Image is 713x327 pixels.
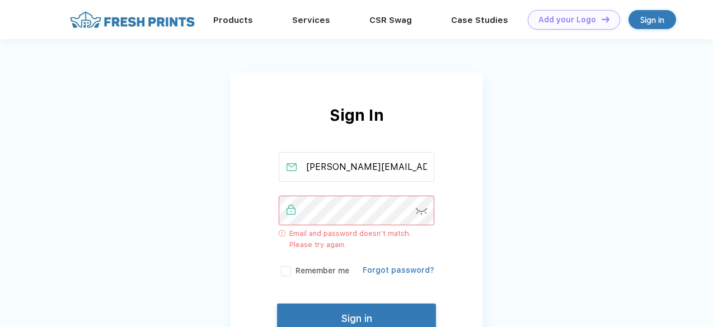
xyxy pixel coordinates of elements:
a: Products [213,15,253,25]
input: Email [279,152,435,182]
div: Sign in [640,13,664,26]
a: Sign in [628,10,676,29]
span: Email and password doesn’t match. Please try again. [289,228,435,250]
img: email_active.svg [287,163,297,171]
div: Sign In [231,103,482,152]
a: CSR Swag [369,15,412,25]
a: Forgot password? [363,266,434,274]
img: DT [602,16,609,22]
img: password_active.svg [287,205,295,215]
img: password-icon.svg [416,208,428,215]
label: Remember me [279,265,349,277]
a: Services [292,15,330,25]
img: error_icon_desktop.svg [279,230,285,236]
div: Add your Logo [538,15,596,25]
img: fo%20logo%202.webp [67,10,198,30]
